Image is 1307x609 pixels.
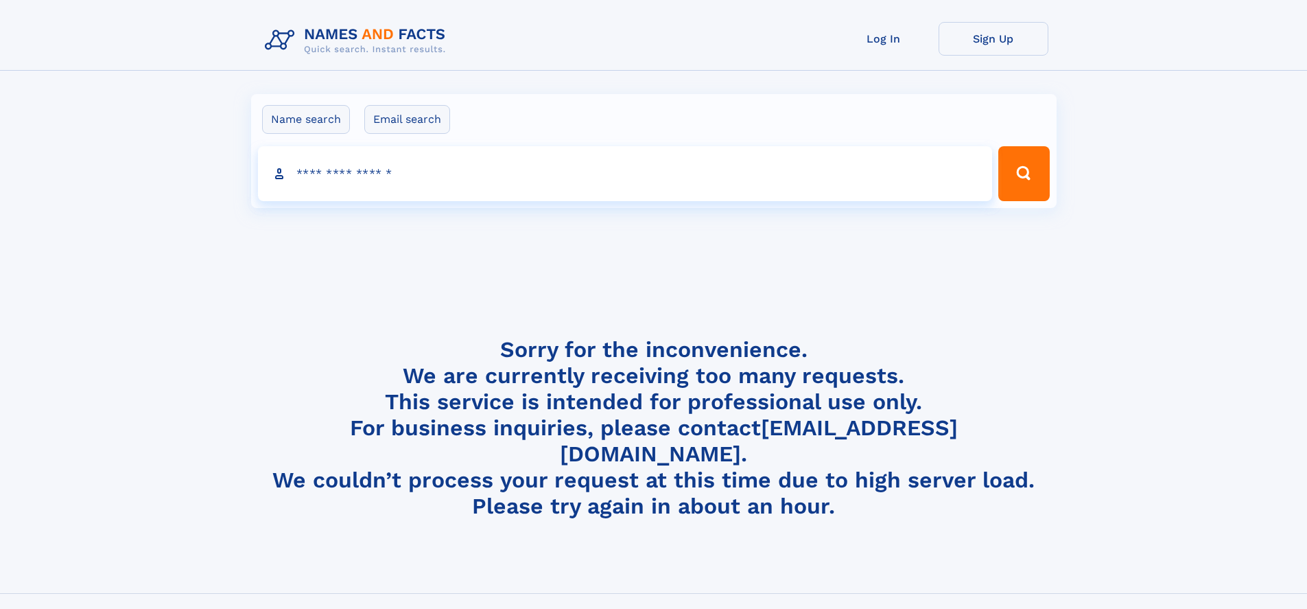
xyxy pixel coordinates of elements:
[262,105,350,134] label: Name search
[998,146,1049,201] button: Search Button
[829,22,939,56] a: Log In
[939,22,1048,56] a: Sign Up
[560,415,958,467] a: [EMAIL_ADDRESS][DOMAIN_NAME]
[259,22,457,59] img: Logo Names and Facts
[258,146,993,201] input: search input
[364,105,450,134] label: Email search
[259,336,1048,520] h4: Sorry for the inconvenience. We are currently receiving too many requests. This service is intend...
